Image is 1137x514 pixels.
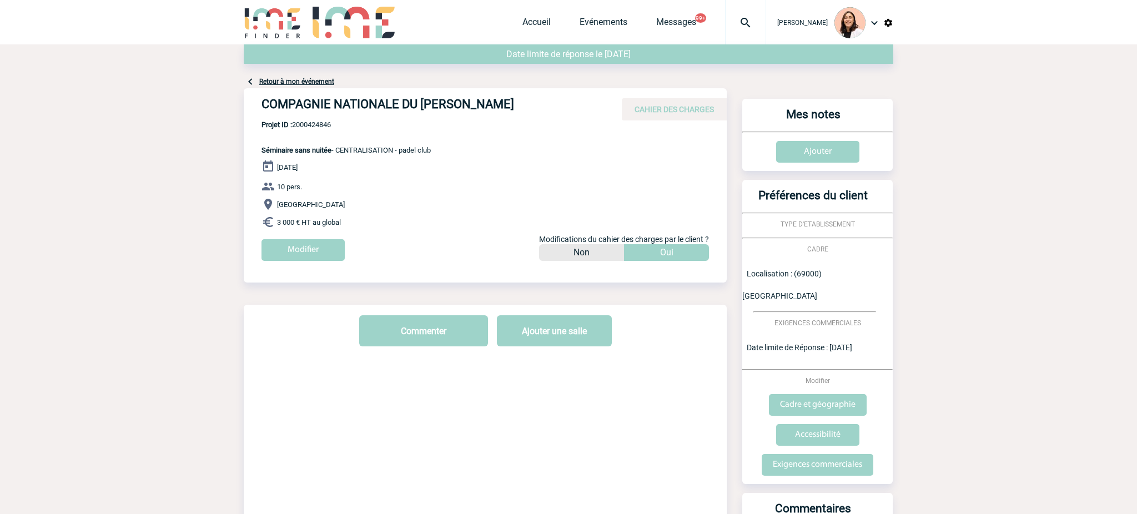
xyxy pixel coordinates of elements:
[277,163,298,172] span: [DATE]
[635,105,714,114] span: CAHIER DES CHARGES
[261,146,331,154] span: Séminaire sans nuitée
[244,7,301,38] img: IME-Finder
[781,220,855,228] span: TYPE D'ETABLISSEMENT
[769,394,867,416] input: Cadre et géographie
[776,141,859,163] input: Ajouter
[277,183,302,191] span: 10 pers.
[261,120,431,129] span: 2000424846
[747,343,852,352] span: Date limite de Réponse : [DATE]
[522,17,551,32] a: Accueil
[573,244,590,261] p: Non
[807,245,828,253] span: CADRE
[762,454,873,476] input: Exigences commerciales
[359,315,488,346] button: Commenter
[747,108,879,132] h3: Mes notes
[834,7,866,38] img: 129834-0.png
[259,78,334,85] a: Retour à mon événement
[261,120,292,129] b: Projet ID :
[776,424,859,446] input: Accessibilité
[695,13,706,23] button: 99+
[277,218,341,226] span: 3 000 € HT au global
[277,200,345,209] span: [GEOGRAPHIC_DATA]
[261,239,345,261] input: Modifier
[660,244,673,261] p: Oui
[777,19,828,27] span: [PERSON_NAME]
[261,146,431,154] span: - CENTRALISATION - padel club
[497,315,612,346] button: Ajouter une salle
[806,377,830,385] span: Modifier
[506,49,631,59] span: Date limite de réponse le [DATE]
[580,17,627,32] a: Evénements
[747,189,879,213] h3: Préférences du client
[539,235,709,244] span: Modifications du cahier des charges par le client ?
[261,97,595,116] h4: COMPAGNIE NATIONALE DU [PERSON_NAME]
[656,17,696,32] a: Messages
[774,319,861,327] span: EXIGENCES COMMERCIALES
[742,269,822,300] span: Localisation : (69000) [GEOGRAPHIC_DATA]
